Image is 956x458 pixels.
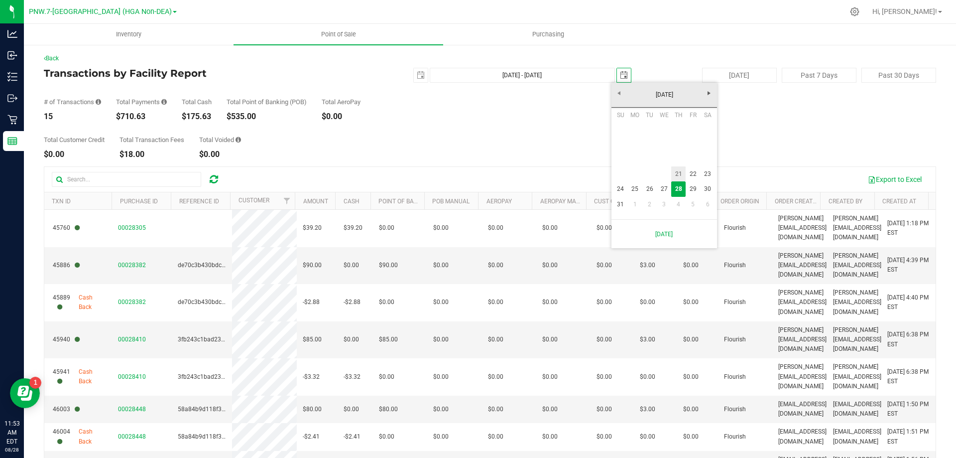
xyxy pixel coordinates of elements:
[303,405,322,414] span: $80.00
[344,261,359,270] span: $0.00
[227,113,307,121] div: $535.00
[4,446,19,454] p: 08/28
[640,432,655,442] span: $0.00
[488,335,503,344] span: $0.00
[833,288,881,317] span: [PERSON_NAME][EMAIL_ADDRESS][DOMAIN_NAME]
[53,427,79,446] span: 46004
[433,432,449,442] span: $0.00
[443,24,653,45] a: Purchasing
[887,330,930,349] span: [DATE] 6:38 PM EST
[303,432,320,442] span: -$2.41
[671,197,686,212] a: 4
[778,288,827,317] span: [PERSON_NAME][EMAIL_ADDRESS][DOMAIN_NAME]
[640,335,655,344] span: $3.00
[701,166,715,182] a: 23
[29,7,172,16] span: PNW.7-[GEOGRAPHIC_DATA] (HGA Non-DEA)
[161,99,167,105] i: Sum of all successful, non-voided payment transaction amounts, excluding tips and transaction fees.
[344,223,362,233] span: $39.20
[178,373,285,380] span: 3fb243c1bad2349be0d92f743bbdb7e9
[344,432,360,442] span: -$2.41
[379,372,394,382] span: $0.00
[542,335,558,344] span: $0.00
[613,181,628,197] a: 24
[642,197,657,212] a: 2
[379,298,394,307] span: $0.00
[433,372,449,382] span: $0.00
[322,113,360,121] div: $0.00
[303,372,320,382] span: -$3.32
[488,372,503,382] span: $0.00
[178,406,285,413] span: 58a84b9d118f3a4c66d8879edabf2332
[642,108,657,123] th: Tuesday
[542,298,558,307] span: $0.00
[488,223,503,233] span: $0.00
[702,68,777,83] button: [DATE]
[199,151,241,158] div: $0.00
[617,224,712,244] a: [DATE]
[778,251,827,280] span: [PERSON_NAME][EMAIL_ADDRESS][DOMAIN_NAME]
[701,108,715,123] th: Saturday
[344,298,360,307] span: -$2.88
[833,400,881,419] span: [EMAIL_ADDRESS][DOMAIN_NAME]
[613,197,628,212] a: 31
[686,197,700,212] a: 5
[379,405,398,414] span: $80.00
[199,137,241,143] div: Total Voided
[657,197,671,212] a: 3
[519,30,578,39] span: Purchasing
[234,24,443,45] a: Point of Sale
[833,251,881,280] span: [PERSON_NAME][EMAIL_ADDRESS][DOMAIN_NAME]
[379,261,398,270] span: $90.00
[542,432,558,442] span: $0.00
[118,373,146,380] span: 00028410
[44,55,59,62] a: Back
[178,433,285,440] span: 58a84b9d118f3a4c66d8879edabf2332
[829,198,862,205] a: Created By
[379,335,398,344] span: $85.00
[433,298,449,307] span: $0.00
[628,108,642,123] th: Monday
[79,293,106,312] span: Cash Back
[887,400,930,419] span: [DATE] 1:50 PM EST
[882,198,916,205] a: Created At
[303,261,322,270] span: $90.00
[887,256,930,275] span: [DATE] 4:39 PM EST
[182,99,212,105] div: Total Cash
[7,93,17,103] inline-svg: Outbound
[53,405,80,414] span: 46003
[379,223,394,233] span: $0.00
[344,335,359,344] span: $0.00
[239,197,269,204] a: Customer
[119,151,184,158] div: $18.00
[278,192,295,209] a: Filter
[671,166,686,182] a: 21
[344,372,360,382] span: -$3.32
[303,335,322,344] span: $85.00
[486,198,512,205] a: AeroPay
[833,325,881,354] span: [PERSON_NAME][EMAIL_ADDRESS][DOMAIN_NAME]
[542,372,558,382] span: $0.00
[657,181,671,197] a: 27
[53,293,79,312] span: 45889
[103,30,155,39] span: Inventory
[597,261,612,270] span: $0.00
[778,427,827,446] span: [EMAIL_ADDRESS][DOMAIN_NAME]
[613,108,628,123] th: Sunday
[887,219,930,238] span: [DATE] 1:18 PM EST
[118,433,146,440] span: 00028448
[702,85,717,101] a: Next
[96,99,101,105] i: Count of all successful payment transactions, possibly including voids, refunds, and cash-back fr...
[683,405,699,414] span: $0.00
[118,299,146,305] span: 00028382
[686,181,700,197] a: 29
[7,115,17,125] inline-svg: Retail
[44,151,105,158] div: $0.00
[7,50,17,60] inline-svg: Inbound
[227,99,307,105] div: Total Point of Banking (POB)
[887,293,930,312] span: [DATE] 4:40 PM EST
[79,427,106,446] span: Cash Back
[683,298,699,307] span: $0.00
[488,432,503,442] span: $0.00
[724,261,746,270] span: Flourish
[597,335,612,344] span: $0.00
